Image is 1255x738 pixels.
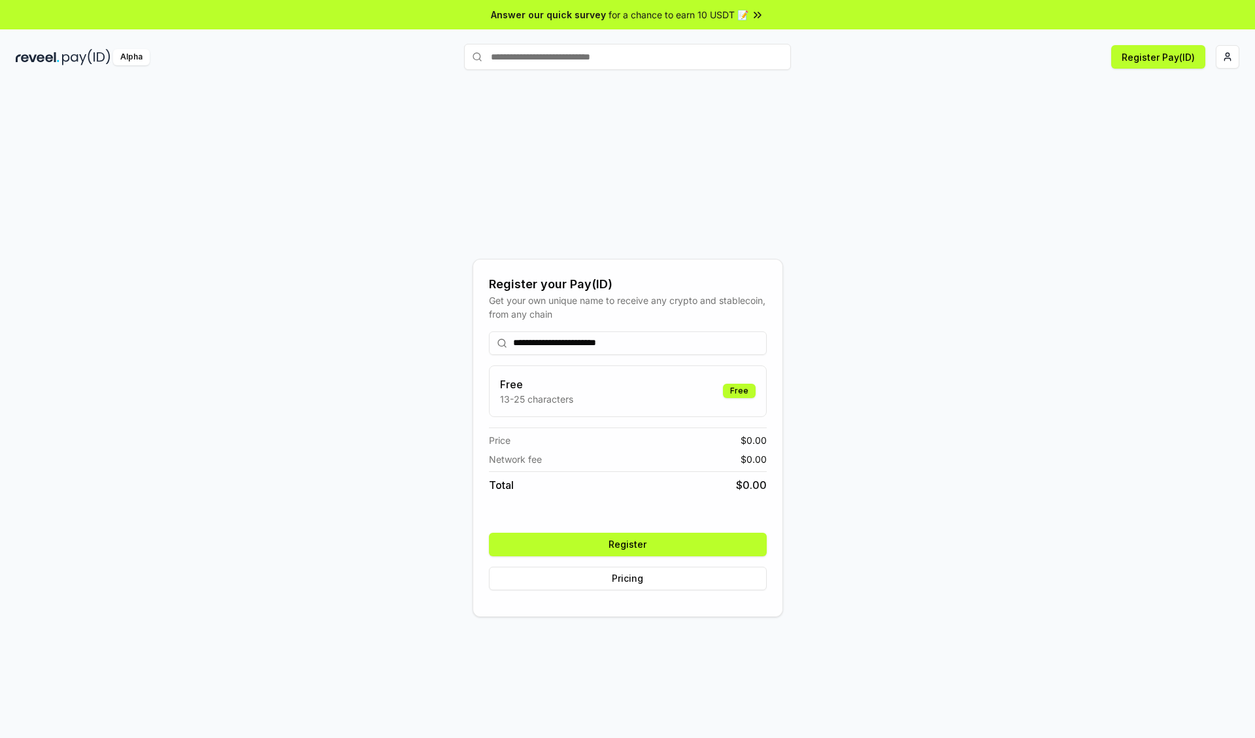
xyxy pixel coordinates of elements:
[609,8,748,22] span: for a chance to earn 10 USDT 📝
[1111,45,1205,69] button: Register Pay(ID)
[741,433,767,447] span: $ 0.00
[489,433,510,447] span: Price
[489,275,767,294] div: Register your Pay(ID)
[489,567,767,590] button: Pricing
[62,49,110,65] img: pay_id
[491,8,606,22] span: Answer our quick survey
[500,377,573,392] h3: Free
[489,452,542,466] span: Network fee
[736,477,767,493] span: $ 0.00
[489,294,767,321] div: Get your own unique name to receive any crypto and stablecoin, from any chain
[113,49,150,65] div: Alpha
[500,392,573,406] p: 13-25 characters
[16,49,59,65] img: reveel_dark
[489,533,767,556] button: Register
[741,452,767,466] span: $ 0.00
[723,384,756,398] div: Free
[489,477,514,493] span: Total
